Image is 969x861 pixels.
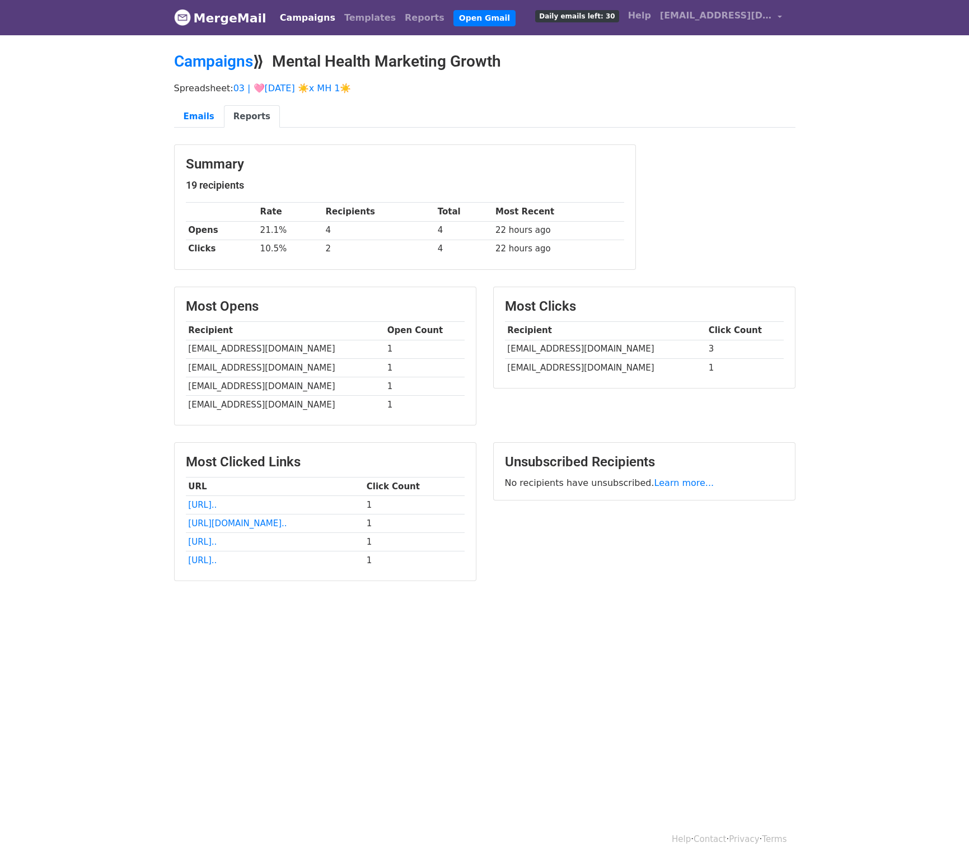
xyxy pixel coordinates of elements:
[706,358,784,377] td: 1
[174,52,253,71] a: Campaigns
[706,340,784,358] td: 3
[186,395,385,414] td: [EMAIL_ADDRESS][DOMAIN_NAME]
[660,9,772,22] span: [EMAIL_ADDRESS][DOMAIN_NAME]
[258,221,323,240] td: 21.1%
[188,500,217,510] a: [URL]..
[364,514,465,533] td: 1
[385,395,465,414] td: 1
[323,203,435,221] th: Recipients
[505,340,706,358] td: [EMAIL_ADDRESS][DOMAIN_NAME]
[186,377,385,395] td: [EMAIL_ADDRESS][DOMAIN_NAME]
[364,495,465,514] td: 1
[505,454,784,470] h3: Unsubscribed Recipients
[275,7,340,29] a: Campaigns
[385,321,465,340] th: Open Count
[364,551,465,570] td: 1
[505,298,784,315] h3: Most Clicks
[323,240,435,258] td: 2
[493,221,624,240] td: 22 hours ago
[493,203,624,221] th: Most Recent
[186,179,624,191] h5: 19 recipients
[729,834,759,844] a: Privacy
[340,7,400,29] a: Templates
[435,203,493,221] th: Total
[493,240,624,258] td: 22 hours ago
[364,533,465,551] td: 1
[435,221,493,240] td: 4
[706,321,784,340] th: Click Count
[505,358,706,377] td: [EMAIL_ADDRESS][DOMAIN_NAME]
[186,240,258,258] th: Clicks
[385,377,465,395] td: 1
[385,340,465,358] td: 1
[186,221,258,240] th: Opens
[186,358,385,377] td: [EMAIL_ADDRESS][DOMAIN_NAME]
[233,83,352,93] a: 03 | 🩷[DATE] ☀️x MH 1☀️
[385,358,465,377] td: 1
[505,321,706,340] th: Recipient
[656,4,787,31] a: [EMAIL_ADDRESS][DOMAIN_NAME]
[186,156,624,172] h3: Summary
[258,203,323,221] th: Rate
[654,478,714,488] a: Learn more...
[364,477,465,495] th: Click Count
[672,834,691,844] a: Help
[535,10,619,22] span: Daily emails left: 30
[258,240,323,258] td: 10.5%
[174,105,224,128] a: Emails
[186,477,364,495] th: URL
[624,4,656,27] a: Help
[188,518,287,528] a: [URL][DOMAIN_NAME]..
[453,10,516,26] a: Open Gmail
[435,240,493,258] td: 4
[174,9,191,26] img: MergeMail logo
[186,340,385,358] td: [EMAIL_ADDRESS][DOMAIN_NAME]
[174,6,266,30] a: MergeMail
[762,834,787,844] a: Terms
[174,52,795,71] h2: ⟫ Mental Health Marketing Growth
[323,221,435,240] td: 4
[400,7,449,29] a: Reports
[186,454,465,470] h3: Most Clicked Links
[188,555,217,565] a: [URL]..
[224,105,280,128] a: Reports
[694,834,726,844] a: Contact
[186,321,385,340] th: Recipient
[174,82,795,94] p: Spreadsheet:
[188,537,217,547] a: [URL]..
[505,477,784,489] p: No recipients have unsubscribed.
[186,298,465,315] h3: Most Opens
[531,4,623,27] a: Daily emails left: 30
